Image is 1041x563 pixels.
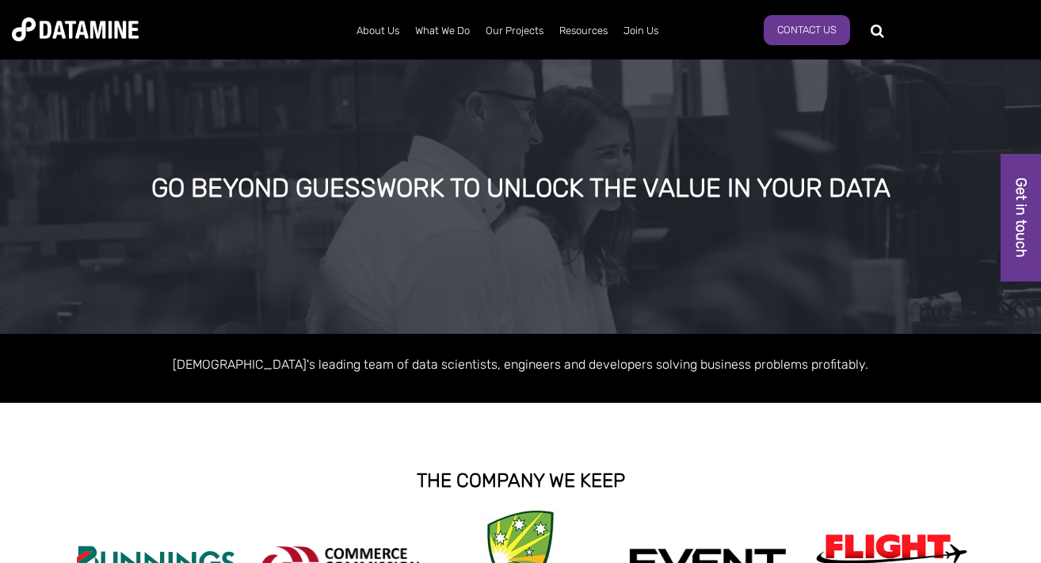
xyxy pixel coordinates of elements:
[124,174,917,203] div: GO BEYOND GUESSWORK TO UNLOCK THE VALUE IN YOUR DATA
[1001,154,1041,281] a: Get in touch
[764,15,850,45] a: Contact Us
[349,10,407,52] a: About Us
[12,17,139,41] img: Datamine
[407,10,478,52] a: What We Do
[478,10,551,52] a: Our Projects
[616,10,666,52] a: Join Us
[417,469,625,492] strong: THE COMPANY WE KEEP
[551,10,616,52] a: Resources
[69,354,972,375] p: [DEMOGRAPHIC_DATA]'s leading team of data scientists, engineers and developers solving business p...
